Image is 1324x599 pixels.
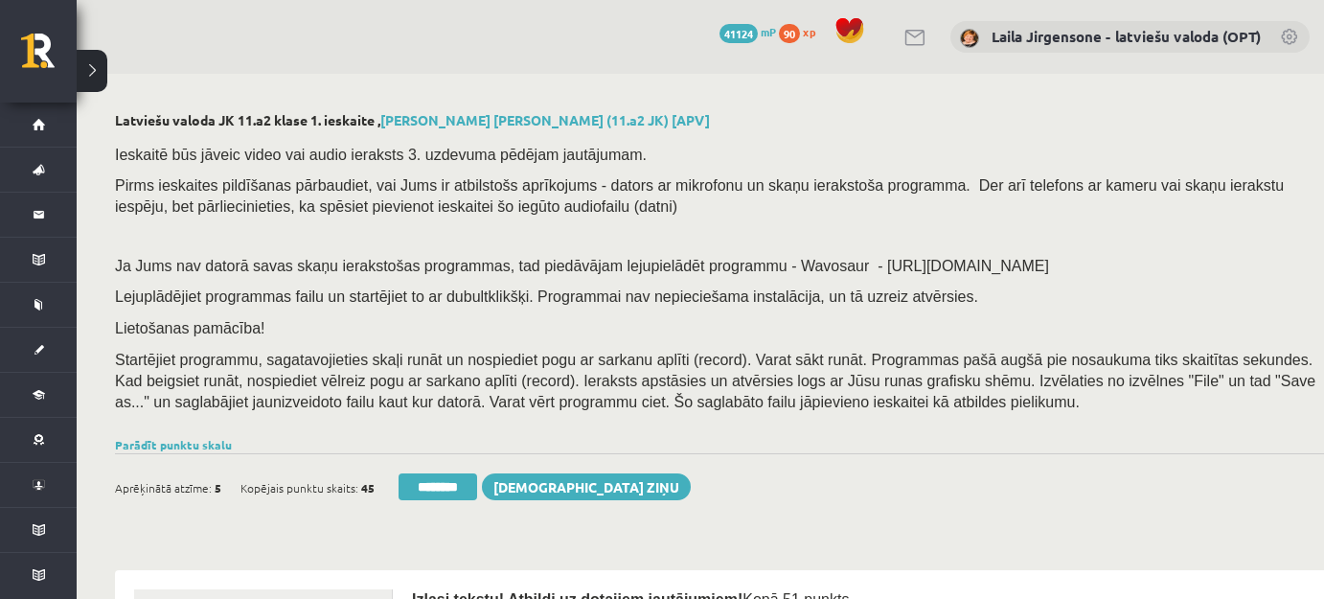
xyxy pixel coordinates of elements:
[215,473,221,502] span: 5
[992,27,1261,46] a: Laila Jirgensone - latviešu valoda (OPT)
[482,473,691,500] a: [DEMOGRAPHIC_DATA] ziņu
[115,288,978,305] span: Lejuplādējiet programmas failu un startējiet to ar dubultklikšķi. Programmai nav nepieciešama ins...
[115,147,647,163] span: Ieskaitē būs jāveic video vai audio ieraksts 3. uzdevuma pēdējam jautājumam.
[361,473,375,502] span: 45
[240,473,358,502] span: Kopējais punktu skaits:
[115,473,212,502] span: Aprēķinātā atzīme:
[779,24,825,39] a: 90 xp
[803,24,815,39] span: xp
[115,352,1315,410] span: Startējiet programmu, sagatavojieties skaļi runāt un nospiediet pogu ar sarkanu aplīti (record). ...
[21,34,77,81] a: Rīgas 1. Tālmācības vidusskola
[115,437,232,452] a: Parādīt punktu skalu
[719,24,758,43] span: 41124
[719,24,776,39] a: 41124 mP
[960,29,979,48] img: Laila Jirgensone - latviešu valoda (OPT)
[115,177,1284,215] span: Pirms ieskaites pildīšanas pārbaudiet, vai Jums ir atbilstošs aprīkojums - dators ar mikrofonu un...
[115,320,265,336] span: Lietošanas pamācība!
[380,111,710,128] a: [PERSON_NAME] [PERSON_NAME] (11.a2 JK) [APV]
[115,258,1049,274] span: Ja Jums nav datorā savas skaņu ierakstošas programmas, tad piedāvājam lejupielādēt programmu - Wa...
[779,24,800,43] span: 90
[761,24,776,39] span: mP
